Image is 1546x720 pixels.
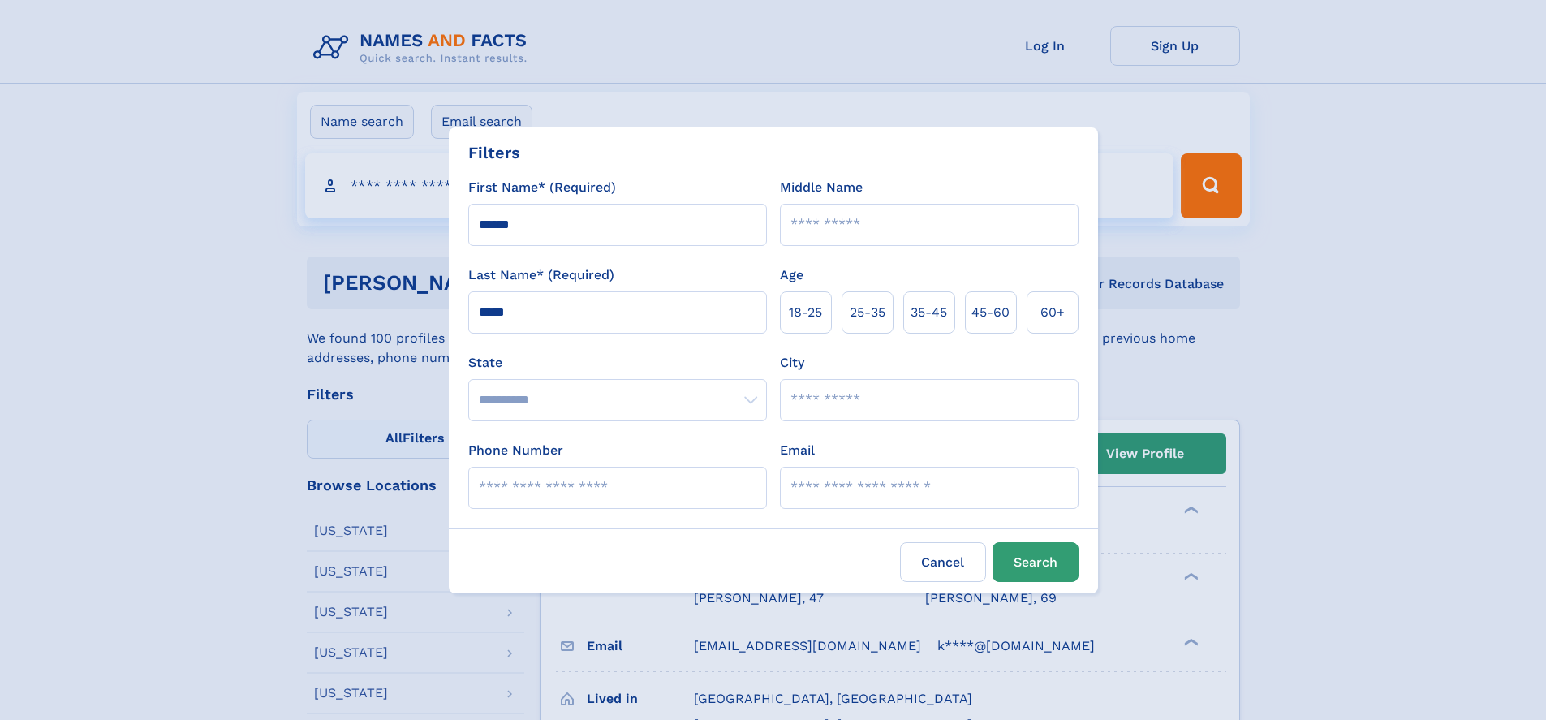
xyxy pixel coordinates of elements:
div: Filters [468,140,520,165]
span: 45‑60 [971,303,1010,322]
label: City [780,353,804,373]
span: 60+ [1040,303,1065,322]
label: Middle Name [780,178,863,197]
label: Email [780,441,815,460]
button: Search [993,542,1079,582]
label: First Name* (Required) [468,178,616,197]
span: 25‑35 [850,303,885,322]
span: 18‑25 [789,303,822,322]
span: 35‑45 [911,303,947,322]
label: Phone Number [468,441,563,460]
label: Last Name* (Required) [468,265,614,285]
label: Cancel [900,542,986,582]
label: Age [780,265,803,285]
label: State [468,353,767,373]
